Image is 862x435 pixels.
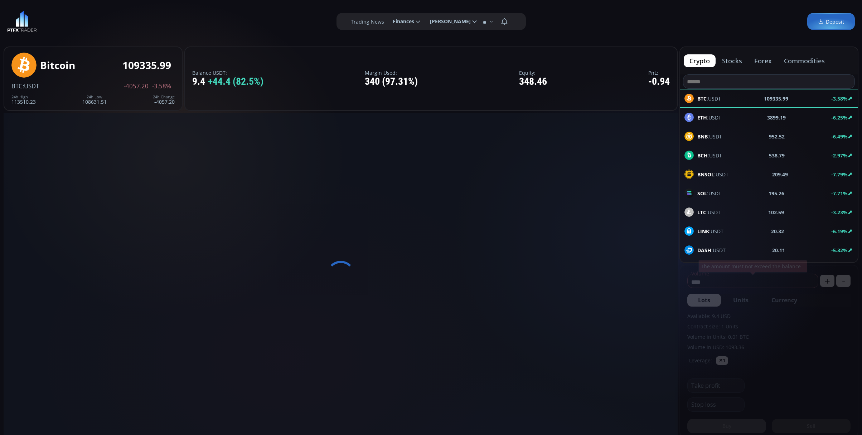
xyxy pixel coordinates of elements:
[697,209,721,216] span: :USDT
[697,247,711,254] b: DASH
[208,76,263,87] span: +44.4 (82.5%)
[769,133,785,140] b: 952.52
[749,54,778,67] button: forex
[648,76,670,87] div: -0.94
[778,54,830,67] button: commodities
[697,114,707,121] b: ETH
[818,18,844,25] span: Deposit
[11,95,36,99] div: 24h High
[11,95,36,104] div: 113510.23
[23,82,39,90] span: :USDT
[697,228,709,235] b: LINK
[351,18,384,25] label: Trading News
[697,133,708,140] b: BNB
[365,70,418,75] label: Margin Used:
[365,76,418,87] div: 340 (97.31%)
[152,83,171,89] span: -3.58%
[697,209,706,216] b: LTC
[519,76,547,87] div: 348.46
[122,60,171,71] div: 109335.99
[697,190,707,197] b: SOL
[772,246,785,254] b: 20.11
[82,95,107,104] div: 108631.51
[807,13,855,30] a: Deposit
[684,54,716,67] button: crypto
[697,171,714,178] b: BNSOL
[153,95,175,99] div: 24h Change
[716,54,748,67] button: stocks
[153,95,175,104] div: -4057.20
[831,190,848,197] b: -7.71%
[831,209,848,216] b: -3.23%
[697,171,728,178] span: :USDT
[192,76,263,87] div: 9.4
[771,228,784,235] b: 20.32
[11,82,23,90] span: BTC
[831,247,848,254] b: -5.32%
[697,190,721,197] span: :USDT
[768,209,784,216] b: 102.59
[697,133,722,140] span: :USDT
[82,95,107,99] div: 24h Low
[697,152,708,159] b: BCH
[697,114,721,121] span: :USDT
[388,14,414,29] span: Finances
[767,114,786,121] b: 3899.19
[831,152,848,159] b: -2.97%
[192,70,263,75] label: Balance USDT:
[40,60,75,71] div: Bitcoin
[697,228,723,235] span: :USDT
[697,246,726,254] span: :USDT
[831,228,848,235] b: -6.19%
[124,83,149,89] span: -4057.20
[697,152,722,159] span: :USDT
[7,11,37,32] img: LOGO
[769,190,784,197] b: 195.26
[831,133,848,140] b: -6.49%
[519,70,547,75] label: Equity:
[425,14,471,29] span: [PERSON_NAME]
[648,70,670,75] label: PnL:
[772,171,788,178] b: 209.49
[769,152,785,159] b: 538.79
[831,114,848,121] b: -6.25%
[831,171,848,178] b: -7.79%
